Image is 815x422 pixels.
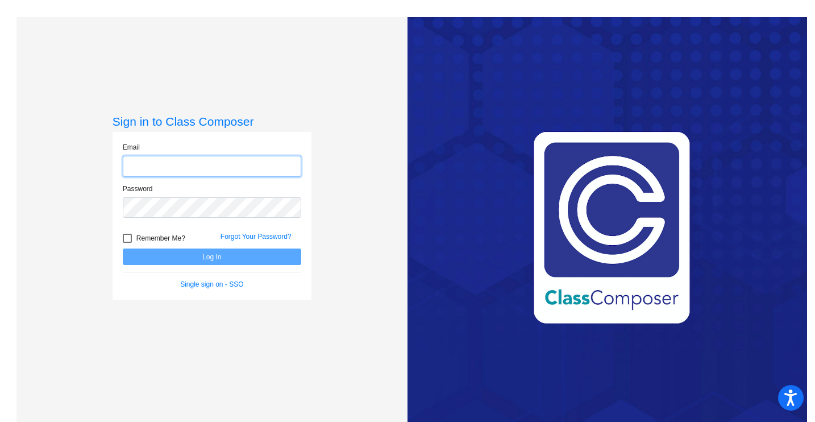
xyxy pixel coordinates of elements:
label: Email [123,142,140,152]
button: Log In [123,249,301,265]
a: Forgot Your Password? [221,233,292,241]
span: Remember Me? [136,231,185,245]
h3: Sign in to Class Composer [113,114,311,129]
a: Single sign on - SSO [180,280,243,288]
label: Password [123,184,153,194]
